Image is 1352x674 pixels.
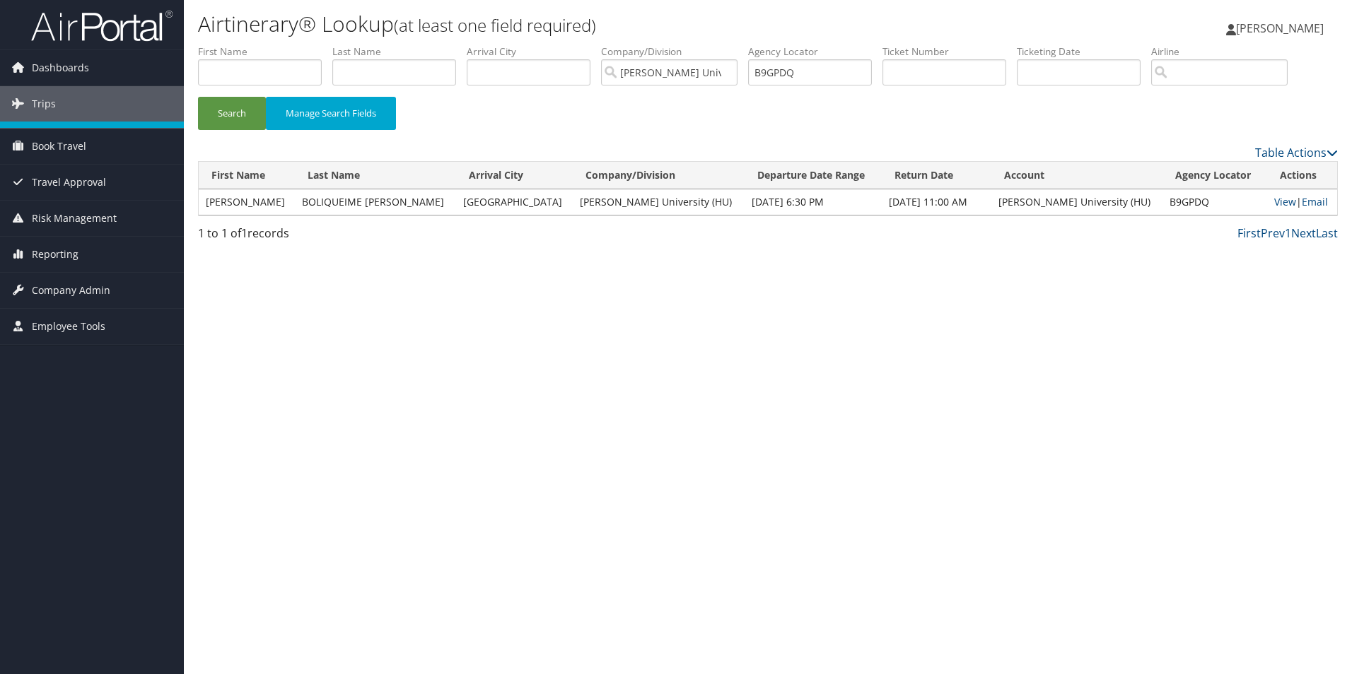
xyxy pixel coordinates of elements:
[456,189,573,215] td: [GEOGRAPHIC_DATA]
[1274,195,1296,208] a: View
[32,201,117,236] span: Risk Management
[1267,162,1337,189] th: Actions
[32,165,106,200] span: Travel Approval
[32,273,110,308] span: Company Admin
[1017,45,1151,59] label: Ticketing Date
[456,162,573,189] th: Arrival City: activate to sort column ascending
[573,189,745,215] td: [PERSON_NAME] University (HU)
[1162,189,1267,215] td: B9GPDQ
[32,309,105,344] span: Employee Tools
[295,189,456,215] td: BOLIQUEIME [PERSON_NAME]
[32,50,89,85] span: Dashboards
[748,45,882,59] label: Agency Locator
[198,9,958,39] h1: Airtinerary® Lookup
[1302,195,1328,208] a: Email
[745,189,882,215] td: [DATE] 6:30 PM
[1162,162,1267,189] th: Agency Locator: activate to sort column ascending
[32,237,78,272] span: Reporting
[745,162,882,189] th: Departure Date Range: activate to sort column ascending
[1237,225,1261,241] a: First
[32,86,56,122] span: Trips
[467,45,601,59] label: Arrival City
[1267,189,1337,215] td: |
[573,162,745,189] th: Company/Division
[332,45,467,59] label: Last Name
[1151,45,1298,59] label: Airline
[394,13,596,37] small: (at least one field required)
[882,45,1017,59] label: Ticket Number
[1285,225,1291,241] a: 1
[991,189,1163,215] td: [PERSON_NAME] University (HU)
[295,162,456,189] th: Last Name: activate to sort column ascending
[1261,225,1285,241] a: Prev
[198,45,332,59] label: First Name
[31,9,173,42] img: airportal-logo.png
[601,45,748,59] label: Company/Division
[1291,225,1316,241] a: Next
[1236,20,1324,36] span: [PERSON_NAME]
[1316,225,1338,241] a: Last
[198,97,266,130] button: Search
[199,189,295,215] td: [PERSON_NAME]
[241,225,247,241] span: 1
[198,225,467,249] div: 1 to 1 of records
[1255,145,1338,160] a: Table Actions
[991,162,1163,189] th: Account: activate to sort column ascending
[199,162,295,189] th: First Name: activate to sort column ascending
[882,189,991,215] td: [DATE] 11:00 AM
[882,162,991,189] th: Return Date: activate to sort column ascending
[1226,7,1338,49] a: [PERSON_NAME]
[266,97,396,130] button: Manage Search Fields
[32,129,86,164] span: Book Travel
